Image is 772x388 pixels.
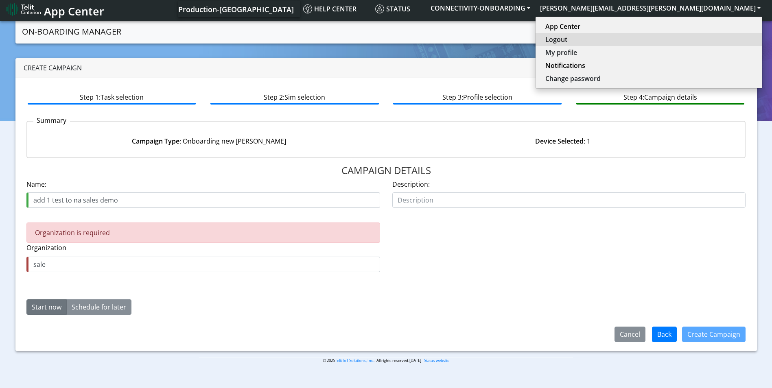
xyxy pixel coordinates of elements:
[132,137,179,146] strong: Campaign Type
[386,136,740,146] div: : 1
[426,1,535,15] button: CONNECTIVITY-ONBOARDING
[335,358,374,363] a: Telit IoT Solutions, Inc.
[7,3,41,16] img: logo-telit-cinterion-gw-new.png
[28,89,196,105] btn: Step 1: Task selection
[33,116,70,125] p: Summary
[15,58,757,78] div: Create campaign
[375,4,410,13] span: Status
[536,33,762,46] button: Logout
[7,0,103,18] a: App Center
[536,59,762,72] button: Notifications
[303,4,312,13] img: knowledge.svg
[300,1,372,17] a: Help center
[26,222,380,243] div: Organization is required
[536,20,762,33] button: App Center
[178,1,293,17] a: Your current platform instance
[22,24,121,40] a: On-Boarding Manager
[372,1,426,17] a: Status
[424,358,449,363] a: Status website
[536,72,762,85] button: Change password
[210,89,378,105] btn: Step 2: Sim selection
[303,4,356,13] span: Help center
[199,357,573,364] p: © 2025 . All rights reserved.[DATE] |
[26,299,67,315] button: Start now
[545,22,752,31] a: App Center
[26,299,131,315] div: Basic example
[392,192,746,208] input: Description
[682,327,746,342] button: Create Campaign
[545,61,752,70] a: Notifications
[26,257,380,272] input: Organization search
[44,4,104,19] span: App Center
[375,4,384,13] img: status.svg
[576,89,744,105] btn: Step 4: Campaign details
[26,243,380,253] label: Organization
[535,137,584,146] strong: Device Selected
[535,1,765,15] button: [PERSON_NAME][EMAIL_ADDRESS][PERSON_NAME][DOMAIN_NAME]
[26,179,46,189] label: Name:
[536,46,762,59] button: My profile
[26,165,746,177] h1: CAMPAIGN DETAILS
[615,327,645,342] button: Cancel
[393,89,561,105] btn: Step 3: Profile selection
[66,299,131,315] button: Schedule for later
[32,136,386,146] div: : Onboarding new [PERSON_NAME]
[26,192,380,208] input: Name
[652,327,677,342] button: Back
[392,179,430,189] label: Description:
[178,4,294,14] span: Production-[GEOGRAPHIC_DATA]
